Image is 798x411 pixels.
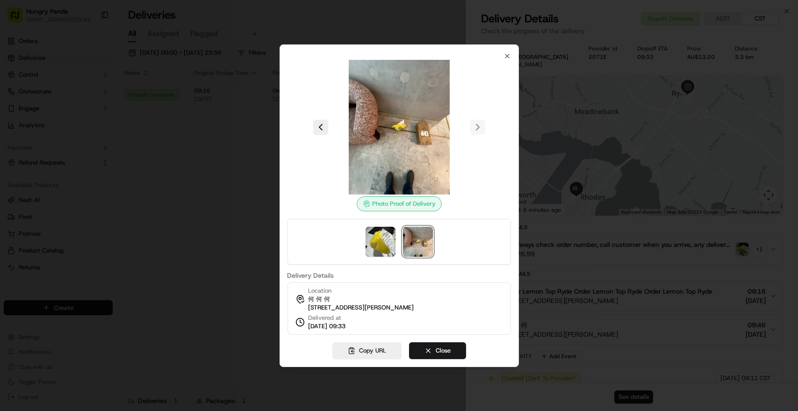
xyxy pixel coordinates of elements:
button: Copy URL [332,342,402,359]
img: photo_proof_of_delivery image [332,60,467,195]
span: [STREET_ADDRESS][PERSON_NAME] [308,303,414,312]
img: photo_proof_of_pickup image [366,227,395,257]
label: Delivery Details [287,272,510,279]
button: Close [409,342,466,359]
span: Delivered at [308,314,345,322]
img: photo_proof_of_delivery image [403,227,433,257]
span: Location [308,287,331,295]
span: [DATE] 09:33 [308,322,345,331]
div: Photo Proof of Delivery [357,196,442,211]
span: 何 何 何 [308,295,330,303]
